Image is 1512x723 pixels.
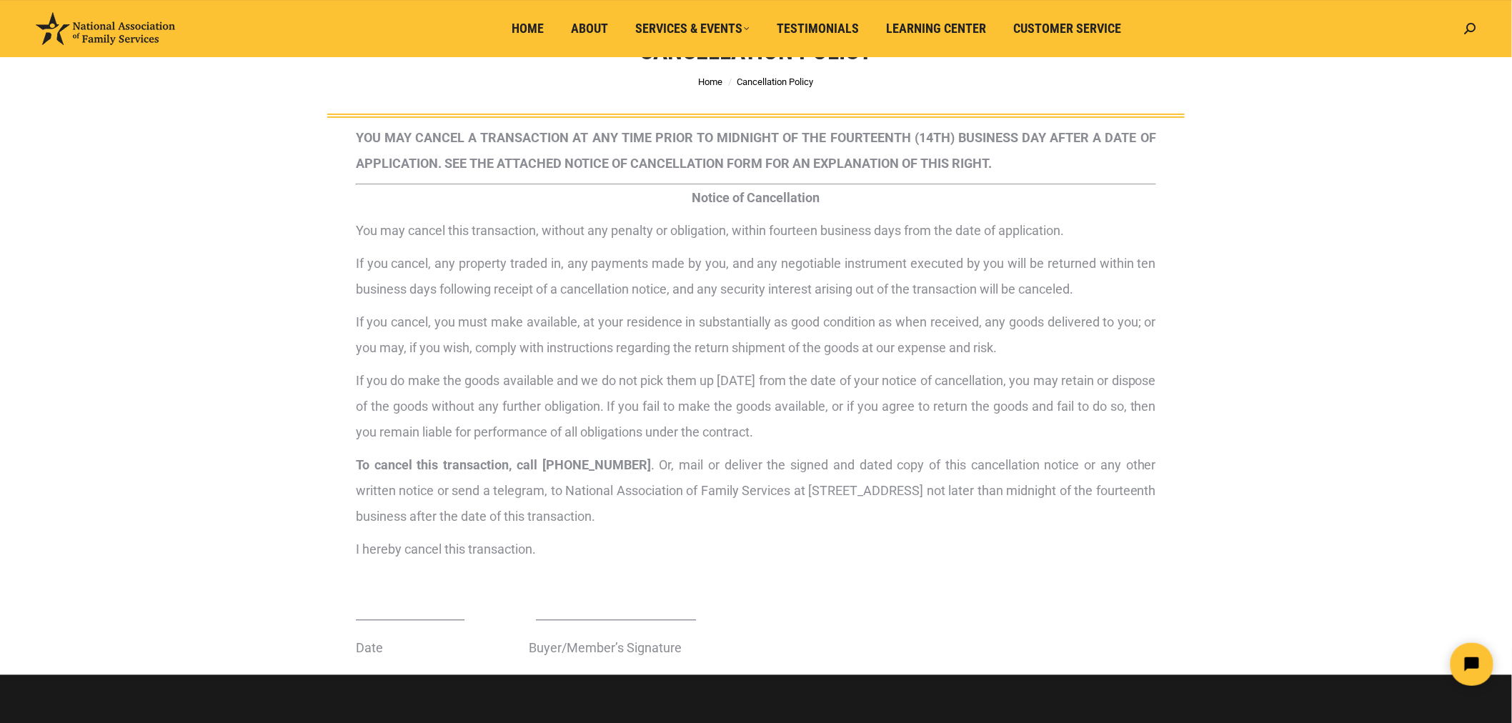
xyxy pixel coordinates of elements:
iframe: Tidio Chat [1260,631,1506,698]
a: Testimonials [767,15,869,42]
span: About [571,21,608,36]
strong: YOU MAY CANCEL A TRANSACTION AT ANY TIME PRIOR TO MIDNIGHT OF THE FOURTEENTH (14 ) BUSINESS DAY A... [356,130,1156,171]
span: TH [933,130,950,145]
strong: Notice of Cancellation [692,190,820,205]
p: If you cancel, you must make available, at your residence in substantially as good condition as w... [356,309,1156,361]
span: Testimonials [777,21,859,36]
span: Cancellation Policy [737,76,814,87]
a: Home [699,76,723,87]
span: Customer Service [1013,21,1121,36]
span: Services & Events [635,21,750,36]
span: Home [512,21,544,36]
p: If you cancel, any property traded in, any payments made by you, and any negotiable instrument ex... [356,251,1156,302]
span: Learning Center [886,21,986,36]
p: You may cancel this transaction, without any penalty or obligation, within fourteen business days... [356,218,1156,244]
strong: To cancel this transaction, call [PHONE_NUMBER] [356,457,651,472]
a: Home [502,15,554,42]
p: I hereby cancel this transaction. [356,537,1156,562]
p: Date Buyer/Member’s Signature [356,635,1156,661]
p: . Or, mail or deliver the signed and dated copy of this cancellation notice or any other written ... [356,452,1156,529]
p: ___________________ ____________________________ [356,602,1156,628]
img: National Association of Family Services [36,12,175,45]
p: If you do make the goods available and we do not pick them up [DATE] from the date of your notice... [356,368,1156,445]
a: Customer Service [1003,15,1131,42]
a: About [561,15,618,42]
a: Learning Center [876,15,996,42]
